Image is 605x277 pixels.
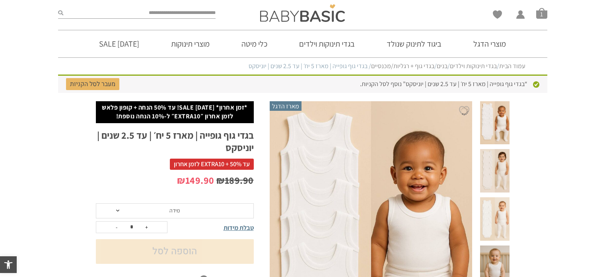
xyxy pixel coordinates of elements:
[58,75,547,92] div: “בגדי גוף גופייה | מארז 5 יח׳ | עד 2.5 שנים | יוניסקס” נוסף לסל הקניות.
[499,62,525,70] a: עמוד הבית
[66,78,119,90] a: מעבר לסל הקניות
[96,239,254,264] button: הוספה לסל
[100,103,250,121] p: *זמן אחרון* [DATE] SALE! עד 50% הנחה + קופון פלאש לזמן אחרון ״EXTRA10״ ל-10% הנחה נוספת!
[270,101,302,111] span: מארז הדגל
[216,174,254,187] bdi: 189.90
[260,4,345,22] img: Baby Basic בגדי תינוקות וילדים אונליין
[375,30,453,57] a: ביגוד לתינוק שנולד
[169,207,180,214] span: מידה
[170,159,254,170] span: עד 50% + EXTRA10 לזמן אחרון
[461,30,518,57] a: מוצרי הדגל
[536,8,547,19] span: סל קניות
[287,30,367,57] a: בגדי תינוקות וילדים
[177,174,185,187] span: ₪
[96,129,254,154] h1: בגדי גוף גופייה | מארז 5 יח׳ | עד 2.5 שנים | יוניסקס
[159,30,222,57] a: מוצרי תינוקות
[224,224,254,232] span: טבלת מידות
[493,10,502,22] span: Wishlist
[536,8,547,19] a: סל קניות1
[177,174,214,187] bdi: 149.90
[80,62,525,71] nav: Breadcrumb
[87,30,151,57] a: [DATE] SALE
[437,62,447,70] a: בנים
[450,62,497,70] a: בגדי תינוקות וילדים
[371,62,434,70] a: בגדי גוף + רגליות/מכנסיים
[111,222,123,233] button: -
[141,222,153,233] button: +
[216,174,225,187] span: ₪
[493,10,502,19] a: Wishlist
[230,30,279,57] a: כלי מיטה
[124,222,140,233] input: כמות המוצר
